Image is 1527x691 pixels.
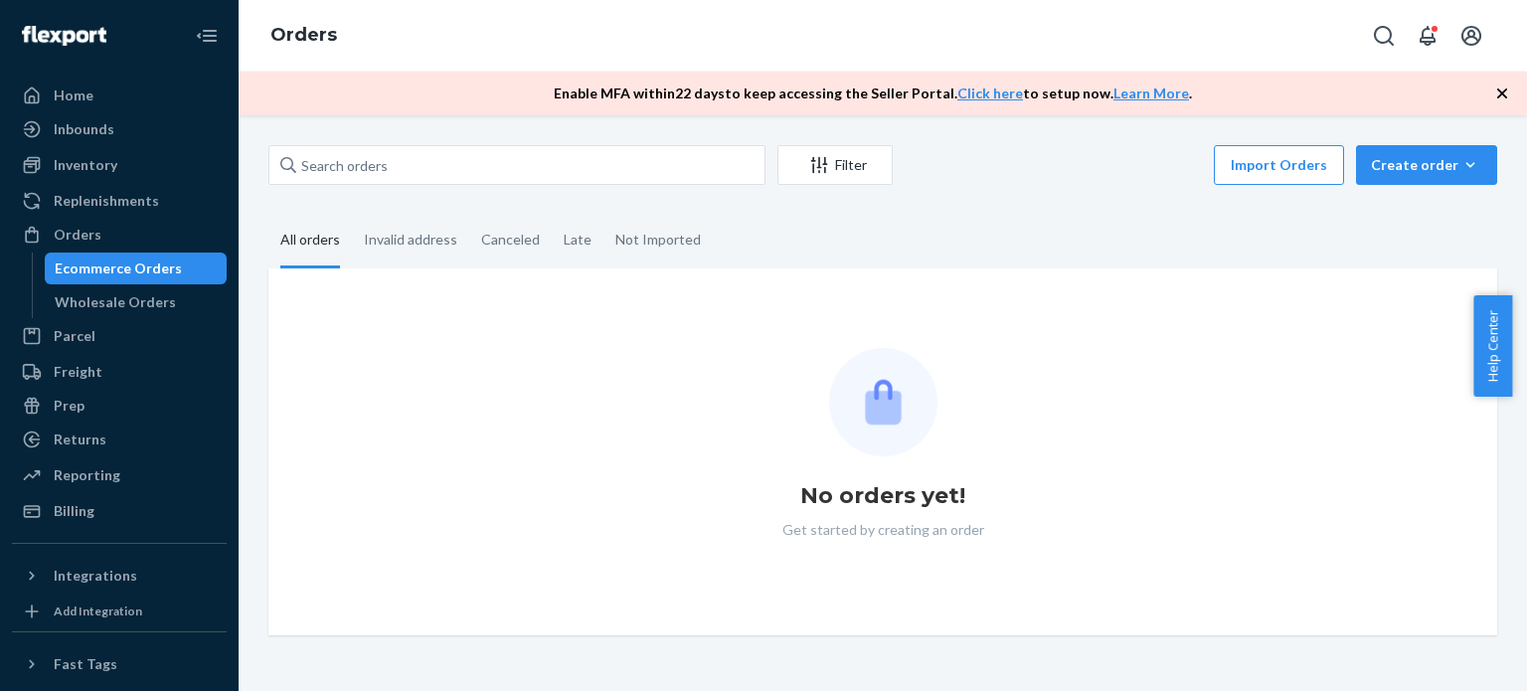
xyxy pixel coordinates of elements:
div: Orders [54,225,101,245]
button: Import Orders [1214,145,1344,185]
a: Billing [12,495,227,527]
button: Integrations [12,560,227,592]
div: Not Imported [615,214,701,265]
div: Billing [54,501,94,521]
button: Open account menu [1451,16,1491,56]
div: Reporting [54,465,120,485]
a: Returns [12,424,227,455]
button: Open notifications [1408,16,1447,56]
div: Fast Tags [54,654,117,674]
button: Fast Tags [12,648,227,680]
div: Late [564,214,592,265]
a: Ecommerce Orders [45,253,228,284]
div: Create order [1371,155,1482,175]
p: Enable MFA within 22 days to keep accessing the Seller Portal. to setup now. . [554,84,1192,103]
button: Help Center [1473,295,1512,397]
div: Replenishments [54,191,159,211]
a: Orders [12,219,227,251]
p: Get started by creating an order [782,520,984,540]
a: Orders [270,24,337,46]
ol: breadcrumbs [254,7,353,65]
a: Home [12,80,227,111]
div: All orders [280,214,340,268]
a: Wholesale Orders [45,286,228,318]
div: Integrations [54,566,137,586]
button: Filter [777,145,893,185]
a: Click here [957,85,1023,101]
div: Add Integration [54,603,142,619]
button: Create order [1356,145,1497,185]
button: Open Search Box [1364,16,1404,56]
img: Flexport logo [22,26,106,46]
div: Freight [54,362,102,382]
div: Returns [54,430,106,449]
a: Inbounds [12,113,227,145]
a: Inventory [12,149,227,181]
a: Learn More [1113,85,1189,101]
a: Reporting [12,459,227,491]
a: Add Integration [12,600,227,623]
div: Canceled [481,214,540,265]
a: Prep [12,390,227,422]
div: Wholesale Orders [55,292,176,312]
div: Invalid address [364,214,457,265]
div: Parcel [54,326,95,346]
a: Parcel [12,320,227,352]
img: Empty list [829,348,937,456]
div: Home [54,86,93,105]
div: Prep [54,396,85,416]
div: Ecommerce Orders [55,259,182,278]
a: Freight [12,356,227,388]
button: Close Navigation [187,16,227,56]
div: Inbounds [54,119,114,139]
a: Replenishments [12,185,227,217]
input: Search orders [268,145,765,185]
div: Filter [778,155,892,175]
h1: No orders yet! [800,480,965,512]
div: Inventory [54,155,117,175]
